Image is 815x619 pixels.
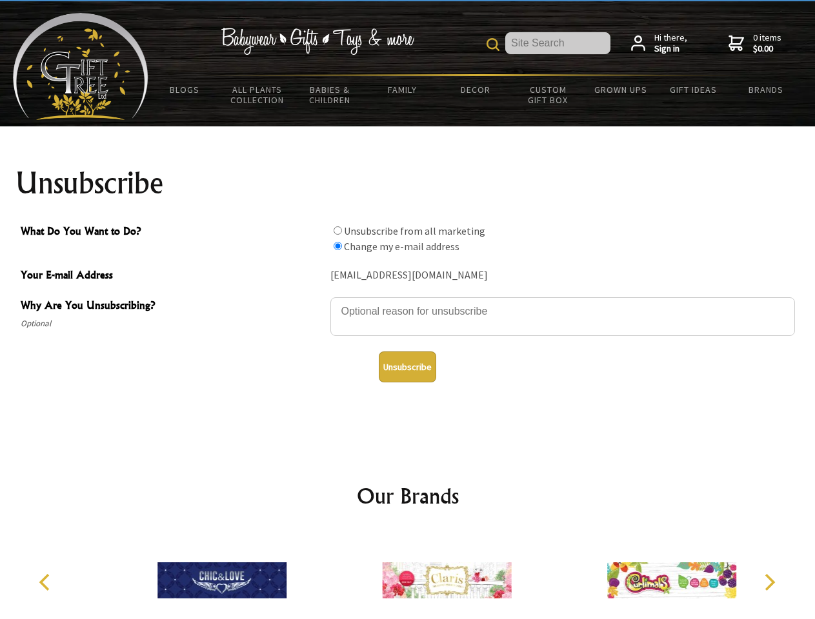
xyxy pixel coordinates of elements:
[753,32,781,55] span: 0 items
[294,76,367,113] a: Babies & Children
[487,38,499,51] img: product search
[21,267,324,286] span: Your E-mail Address
[148,76,221,103] a: BLOGS
[654,43,687,55] strong: Sign in
[729,32,781,55] a: 0 items$0.00
[367,76,439,103] a: Family
[334,242,342,250] input: What Do You Want to Do?
[221,76,294,113] a: All Plants Collection
[21,223,324,242] span: What Do You Want to Do?
[13,13,148,120] img: Babyware - Gifts - Toys and more...
[379,351,436,382] button: Unsubscribe
[755,568,783,596] button: Next
[330,266,795,286] div: [EMAIL_ADDRESS][DOMAIN_NAME]
[21,297,324,316] span: Why Are You Unsubscribing?
[32,568,61,596] button: Previous
[753,43,781,55] strong: $0.00
[654,32,687,55] span: Hi there,
[221,28,414,55] img: Babywear - Gifts - Toys & more
[505,32,610,54] input: Site Search
[730,76,803,103] a: Brands
[631,32,687,55] a: Hi there,Sign in
[344,240,459,253] label: Change my e-mail address
[15,168,800,199] h1: Unsubscribe
[21,316,324,331] span: Optional
[330,297,795,336] textarea: Why Are You Unsubscribing?
[657,76,730,103] a: Gift Ideas
[334,226,342,235] input: What Do You Want to Do?
[344,224,485,237] label: Unsubscribe from all marketing
[26,480,790,511] h2: Our Brands
[512,76,585,113] a: Custom Gift Box
[584,76,657,103] a: Grown Ups
[439,76,512,103] a: Decor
